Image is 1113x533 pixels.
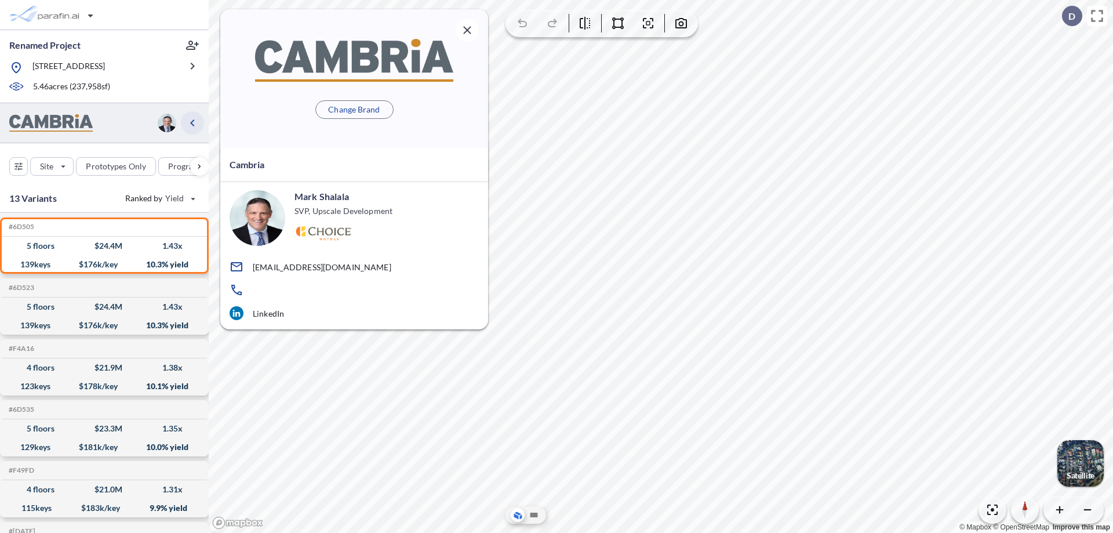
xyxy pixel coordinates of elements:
[1057,440,1104,487] button: Switcher ImageSatellite
[959,523,991,531] a: Mapbox
[294,190,349,203] p: Mark Shalala
[158,114,176,132] img: user logo
[116,189,203,208] button: Ranked by Yield
[230,260,479,274] a: [EMAIL_ADDRESS][DOMAIN_NAME]
[294,205,392,217] p: SVP, Upscale Development
[328,104,380,115] p: Change Brand
[253,262,391,272] p: [EMAIL_ADDRESS][DOMAIN_NAME]
[6,223,34,231] h5: Click to copy the code
[30,157,74,176] button: Site
[230,190,285,246] img: user logo
[315,100,394,119] button: Change Brand
[165,193,184,204] span: Yield
[527,508,541,522] button: Site Plan
[511,508,525,522] button: Aerial View
[9,191,57,205] p: 13 Variants
[76,157,156,176] button: Prototypes Only
[1053,523,1110,531] a: Improve this map
[33,81,110,93] p: 5.46 acres ( 237,958 sf)
[212,516,263,530] a: Mapbox homepage
[294,226,352,241] img: Logo
[1057,440,1104,487] img: Switcher Image
[168,161,201,172] p: Program
[230,158,264,172] p: Cambria
[255,39,453,81] img: BrandImage
[1067,471,1094,480] p: Satellite
[993,523,1049,531] a: OpenStreetMap
[158,157,221,176] button: Program
[32,60,105,75] p: [STREET_ADDRESS]
[9,114,93,132] img: BrandImage
[253,309,284,318] p: LinkedIn
[86,161,146,172] p: Prototypes Only
[6,405,34,414] h5: Click to copy the code
[40,161,53,172] p: Site
[230,306,479,320] a: LinkedIn
[6,466,34,474] h5: Click to copy the code
[6,284,34,292] h5: Click to copy the code
[1068,11,1075,21] p: D
[6,345,34,353] h5: Click to copy the code
[9,39,81,52] p: Renamed Project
